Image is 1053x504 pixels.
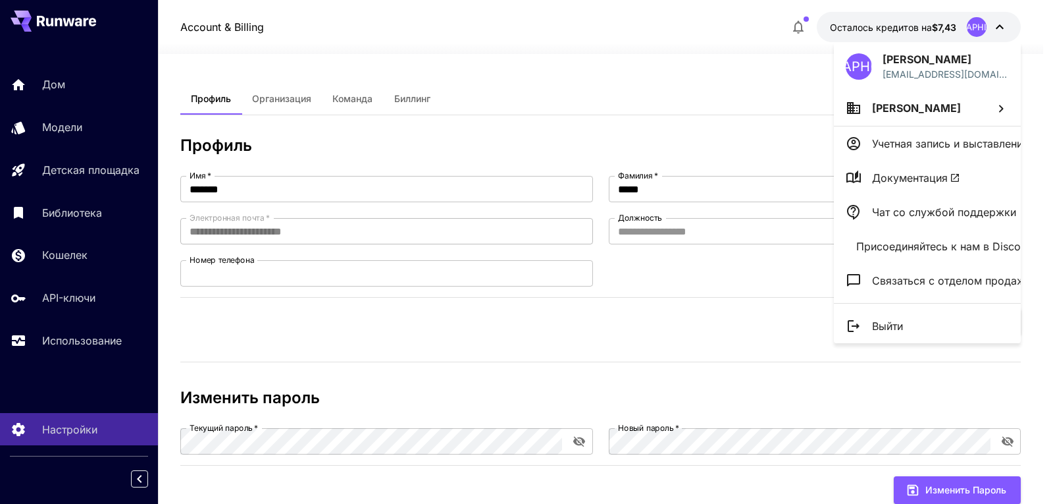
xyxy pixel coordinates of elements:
[856,240,1031,253] font: Присоединяйтесь к нам в Discord
[872,206,1016,219] font: Чат со службой поддержки
[792,59,927,74] font: [GEOGRAPHIC_DATA]
[872,171,948,184] font: Документация
[834,90,1021,126] button: [PERSON_NAME]
[872,320,903,333] font: Выйти
[872,274,1025,287] font: Связаться с отделом продаж
[883,53,971,66] font: [PERSON_NAME]
[883,69,1007,94] font: [EMAIL_ADDRESS][DOMAIN_NAME]
[872,101,961,115] font: [PERSON_NAME]
[883,67,1009,81] div: momatnataly72@gmail.com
